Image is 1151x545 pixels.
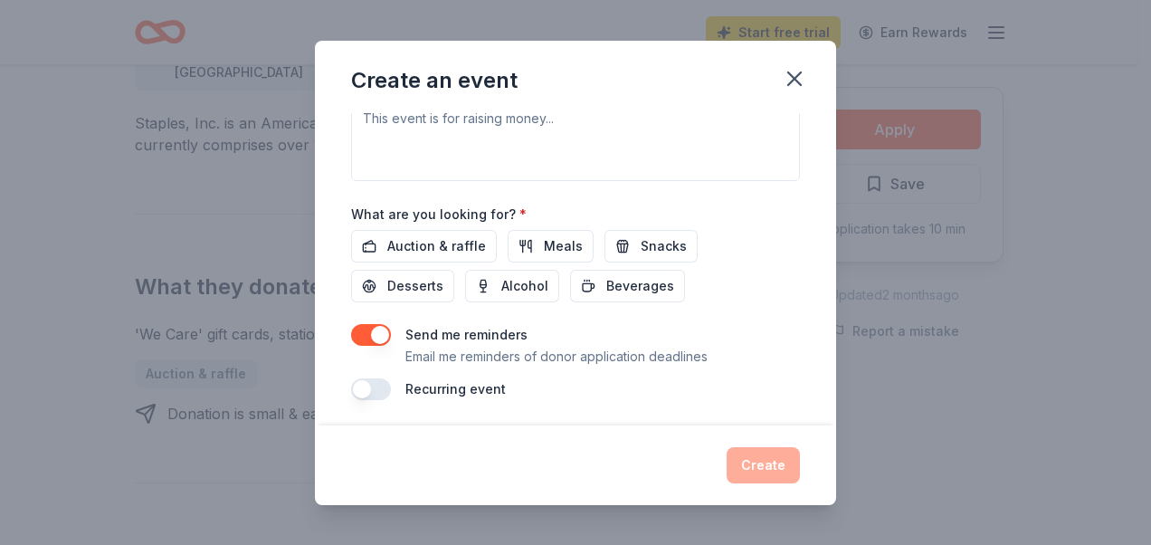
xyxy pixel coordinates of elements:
button: Snacks [604,230,698,263]
button: Beverages [570,270,685,302]
label: What are you looking for? [351,206,527,224]
p: Email me reminders of donor application deadlines [405,346,708,368]
span: Desserts [387,275,443,297]
span: Meals [544,235,583,257]
div: Create an event [351,66,518,95]
button: Desserts [351,270,454,302]
span: Alcohol [501,275,548,297]
button: Auction & raffle [351,230,497,263]
span: Beverages [606,275,674,297]
label: Send me reminders [405,327,528,342]
button: Alcohol [465,270,559,302]
label: Recurring event [405,381,506,397]
button: Meals [508,230,594,263]
span: Auction & raffle [387,235,486,257]
span: Snacks [641,235,687,257]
